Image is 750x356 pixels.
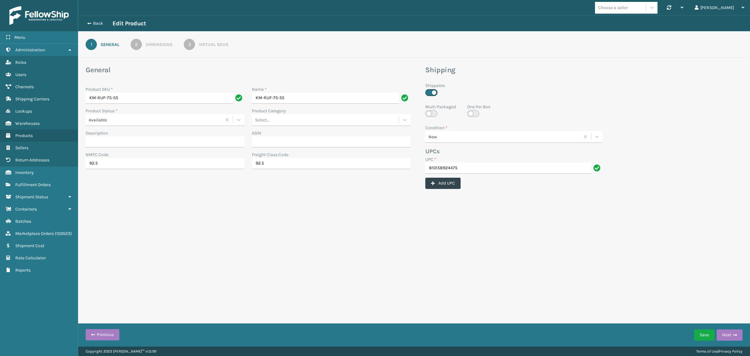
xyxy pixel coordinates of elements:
[428,134,580,140] div: New
[15,170,34,175] span: Inventory
[425,125,447,131] label: Condition
[252,108,286,114] label: Product Category
[86,347,157,356] p: Copyright 2023 [PERSON_NAME]™ v 1.0.191
[467,104,490,110] label: One Per Box
[131,39,142,50] div: 2
[14,35,25,40] span: Menu
[15,96,49,102] span: Shipping Carriers
[15,72,26,77] span: Users
[717,329,742,341] button: Next
[15,47,45,53] span: Administration
[15,206,37,212] span: Containers
[15,243,44,248] span: Shipment Cost
[15,182,51,187] span: Fulfillment Orders
[15,84,34,89] span: Channels
[15,109,32,114] span: Lookups
[15,194,48,200] span: Shipment Status
[84,21,112,26] button: Back
[719,349,742,353] a: Privacy Policy
[425,178,461,189] button: Add UPC
[9,6,69,25] img: logo
[112,20,146,27] h3: Edit Product
[425,82,445,89] label: Shippable
[696,349,718,353] a: Terms of Use
[425,104,456,110] label: Multi Packaged
[696,347,742,356] div: |
[86,39,97,50] div: 1
[252,130,261,136] label: ASIN
[252,86,267,93] label: Name
[255,117,270,123] div: Select...
[86,329,119,340] button: Previous
[101,41,119,48] div: General
[15,60,26,65] span: Roles
[86,151,108,158] label: NMFC Code
[146,41,172,48] div: Dimensions
[15,267,31,273] span: Reports
[425,156,436,163] label: UPC
[15,219,31,224] span: Batches
[15,231,54,236] span: Marketplace Orders
[86,108,117,114] label: Product Status
[86,65,410,75] h3: General
[694,329,715,341] button: Save
[15,145,28,150] span: Sellers
[15,121,40,126] span: Warehouses
[425,148,440,155] b: UPCs
[15,133,33,138] span: Products
[55,231,72,236] span: ( 103523 )
[86,86,113,93] label: Product SKU
[86,130,108,136] label: Description
[252,151,288,158] label: Freight Class Code
[15,157,49,163] span: Return Addresses
[15,255,46,261] span: Rate Calculator
[199,41,228,48] div: Virtual SKUs
[184,39,195,50] div: 3
[425,65,695,75] h3: Shipping
[598,4,628,11] div: Choose a seller
[89,117,222,123] div: Available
